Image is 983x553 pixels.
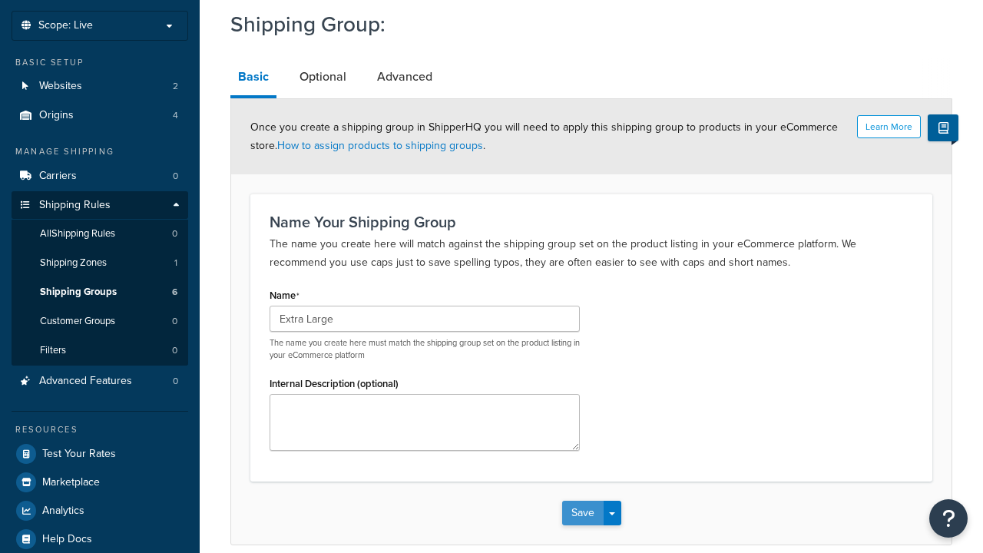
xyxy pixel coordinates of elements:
a: AllShipping Rules0 [12,220,188,248]
label: Internal Description (optional) [270,378,399,389]
span: 6 [172,286,177,299]
span: Scope: Live [38,19,93,32]
li: Advanced Features [12,367,188,396]
a: Optional [292,58,354,95]
span: Test Your Rates [42,448,116,461]
div: Manage Shipping [12,145,188,158]
li: Shipping Groups [12,278,188,306]
span: Analytics [42,505,84,518]
span: All Shipping Rules [40,227,115,240]
span: Advanced Features [39,375,132,388]
span: Origins [39,109,74,122]
li: Filters [12,336,188,365]
span: Once you create a shipping group in ShipperHQ you will need to apply this shipping group to produ... [250,119,838,154]
p: The name you create here must match the shipping group set on the product listing in your eCommer... [270,337,580,361]
span: Websites [39,80,82,93]
li: Shipping Rules [12,191,188,366]
span: 0 [172,344,177,357]
button: Save [562,501,604,525]
a: Advanced [369,58,440,95]
label: Name [270,290,300,302]
span: 1 [174,257,177,270]
li: Origins [12,101,188,130]
a: Analytics [12,497,188,525]
button: Learn More [857,115,921,138]
li: Websites [12,72,188,101]
span: Filters [40,344,66,357]
span: 0 [173,170,178,183]
span: 4 [173,109,178,122]
a: Advanced Features0 [12,367,188,396]
button: Open Resource Center [929,499,968,538]
a: Origins4 [12,101,188,130]
span: 0 [172,315,177,328]
span: 0 [173,375,178,388]
span: Help Docs [42,533,92,546]
span: 0 [172,227,177,240]
span: Marketplace [42,476,100,489]
a: Help Docs [12,525,188,553]
a: Websites2 [12,72,188,101]
a: Customer Groups0 [12,307,188,336]
li: Customer Groups [12,307,188,336]
h1: Shipping Group: [230,9,933,39]
a: Basic [230,58,276,98]
a: Test Your Rates [12,440,188,468]
h3: Name Your Shipping Group [270,214,913,230]
li: Shipping Zones [12,249,188,277]
span: Shipping Rules [39,199,111,212]
span: Shipping Zones [40,257,107,270]
div: Basic Setup [12,56,188,69]
a: How to assign products to shipping groups [277,137,483,154]
div: Resources [12,423,188,436]
span: Customer Groups [40,315,115,328]
span: Shipping Groups [40,286,117,299]
p: The name you create here will match against the shipping group set on the product listing in your... [270,235,913,272]
a: Marketplace [12,469,188,496]
button: Show Help Docs [928,114,958,141]
span: 2 [173,80,178,93]
a: Carriers0 [12,162,188,190]
a: Shipping Rules [12,191,188,220]
span: Carriers [39,170,77,183]
a: Shipping Groups6 [12,278,188,306]
a: Filters0 [12,336,188,365]
li: Carriers [12,162,188,190]
a: Shipping Zones1 [12,249,188,277]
